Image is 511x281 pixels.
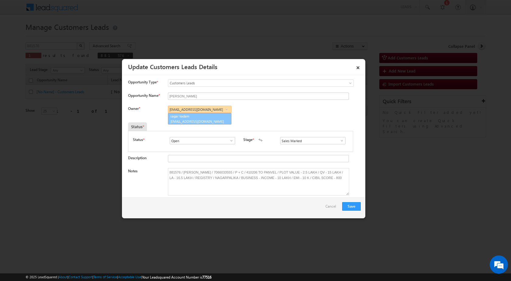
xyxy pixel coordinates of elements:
[128,122,147,131] div: Status
[10,32,26,40] img: d_60004797649_company_0_60004797649
[226,138,234,144] a: Show All Items
[325,202,339,214] a: Cancel
[168,113,231,125] a: sagar kadam
[8,56,111,182] textarea: Type your message and hit 'Enter'
[32,32,102,40] div: Chat with us now
[170,137,235,144] input: Type to Search
[280,137,346,144] input: Type to Search
[128,93,160,98] label: Opportunity Name
[223,106,230,112] a: Show All Items
[26,274,211,280] span: © 2025 LeadSquared | | | | |
[170,119,225,124] span: [EMAIL_ADDRESS][DOMAIN_NAME]
[168,80,329,86] span: Customers Leads
[168,106,231,113] input: Type to Search
[118,275,141,279] a: Acceptable Use
[128,106,140,111] label: Owner
[336,138,344,144] a: Show All Items
[128,169,137,173] label: Notes
[202,275,211,279] span: 77516
[83,188,110,196] em: Start Chat
[142,275,211,279] span: Your Leadsquared Account Number is
[128,62,217,71] a: Update Customers Leads Details
[168,79,354,87] a: Customers Leads
[68,275,92,279] a: Contact Support
[93,275,117,279] a: Terms of Service
[243,137,252,142] label: Stage
[353,61,363,72] a: ×
[59,275,68,279] a: About
[342,202,361,211] button: Save
[100,3,114,18] div: Minimize live chat window
[128,156,147,160] label: Description
[133,137,143,142] label: Status
[128,79,157,85] span: Opportunity Type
